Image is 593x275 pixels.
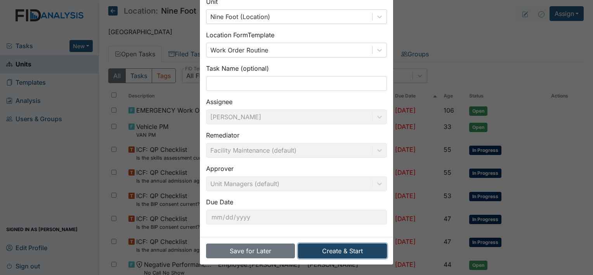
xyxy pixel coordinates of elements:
label: Due Date [206,197,233,207]
div: Work Order Routine [210,45,268,55]
label: Remediator [206,131,239,140]
label: Approver [206,164,234,173]
label: Assignee [206,97,232,106]
label: Location Form Template [206,30,274,40]
div: Nine Foot (Location) [210,12,270,21]
label: Task Name (optional) [206,64,269,73]
button: Create & Start [298,244,387,258]
button: Save for Later [206,244,295,258]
